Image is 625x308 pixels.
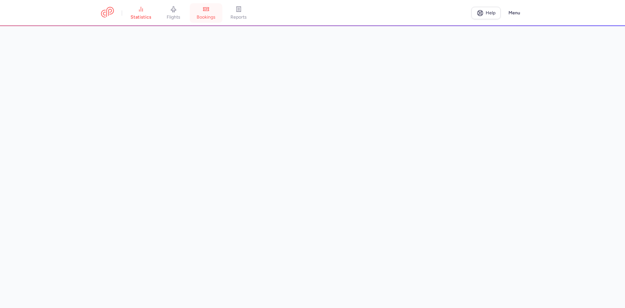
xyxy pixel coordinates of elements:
[101,7,114,19] a: CitizenPlane red outlined logo
[197,14,215,20] span: bookings
[167,14,180,20] span: flights
[222,6,255,20] a: reports
[157,6,190,20] a: flights
[230,14,247,20] span: reports
[486,10,495,15] span: Help
[125,6,157,20] a: statistics
[131,14,151,20] span: statistics
[505,7,524,19] button: Menu
[471,7,501,19] a: Help
[190,6,222,20] a: bookings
